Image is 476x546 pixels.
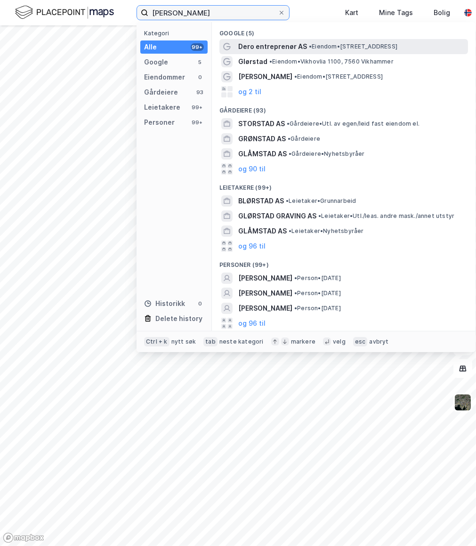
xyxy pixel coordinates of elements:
[294,305,297,312] span: •
[429,501,476,546] iframe: Chat Widget
[144,56,168,68] div: Google
[238,318,266,329] button: og 96 til
[238,241,266,252] button: og 96 til
[191,43,204,51] div: 99+
[318,212,454,220] span: Leietaker • Utl./leas. andre mask./annet utstyr
[291,338,315,345] div: markere
[3,532,44,543] a: Mapbox homepage
[238,148,287,160] span: GLÅMSTAD AS
[196,88,204,96] div: 93
[238,225,287,237] span: GLÅMSTAD AS
[294,305,341,312] span: Person • [DATE]
[212,99,476,116] div: Gårdeiere (93)
[238,118,285,129] span: STORSTAD AS
[454,393,472,411] img: 9k=
[286,197,356,205] span: Leietaker • Grunnarbeid
[429,501,476,546] div: Kontrollprogram for chat
[309,43,397,50] span: Eiendom • [STREET_ADDRESS]
[238,273,292,284] span: [PERSON_NAME]
[203,337,218,346] div: tab
[289,150,291,157] span: •
[294,289,341,297] span: Person • [DATE]
[294,274,341,282] span: Person • [DATE]
[238,303,292,314] span: [PERSON_NAME]
[196,58,204,66] div: 5
[369,338,388,345] div: avbryt
[191,104,204,111] div: 99+
[144,337,169,346] div: Ctrl + k
[294,274,297,281] span: •
[289,227,364,235] span: Leietaker • Nyhetsbyråer
[238,163,266,175] button: og 90 til
[309,43,312,50] span: •
[287,120,420,128] span: Gårdeiere • Utl. av egen/leid fast eiendom el.
[144,30,208,37] div: Kategori
[294,289,297,297] span: •
[144,298,185,309] div: Historikk
[212,177,476,193] div: Leietakere (99+)
[345,7,358,18] div: Kart
[289,150,365,158] span: Gårdeiere • Nyhetsbyråer
[144,72,185,83] div: Eiendommer
[379,7,413,18] div: Mine Tags
[212,22,476,39] div: Google (5)
[269,58,272,65] span: •
[238,56,267,67] span: Glørstad
[238,210,316,222] span: GLØRSTAD GRAVING AS
[287,120,290,127] span: •
[289,227,291,234] span: •
[144,117,175,128] div: Personer
[148,6,278,20] input: Søk på adresse, matrikkel, gårdeiere, leietakere eller personer
[238,41,307,52] span: Dero entreprenør AS
[286,197,289,204] span: •
[238,195,284,207] span: BLØRSTAD AS
[318,212,321,219] span: •
[288,135,290,142] span: •
[238,288,292,299] span: [PERSON_NAME]
[238,133,286,145] span: GRØNSTAD AS
[288,135,320,143] span: Gårdeiere
[238,86,261,97] button: og 2 til
[144,87,178,98] div: Gårdeiere
[353,337,368,346] div: esc
[294,73,383,80] span: Eiendom • [STREET_ADDRESS]
[294,73,297,80] span: •
[144,102,180,113] div: Leietakere
[191,119,204,126] div: 99+
[144,41,157,53] div: Alle
[434,7,450,18] div: Bolig
[196,300,204,307] div: 0
[155,313,202,324] div: Delete history
[238,71,292,82] span: [PERSON_NAME]
[171,338,196,345] div: nytt søk
[15,4,114,21] img: logo.f888ab2527a4732fd821a326f86c7f29.svg
[219,338,264,345] div: neste kategori
[196,73,204,81] div: 0
[269,58,394,65] span: Eiendom • Vikhovlia 1100, 7560 Vikhammer
[333,338,346,345] div: velg
[212,254,476,271] div: Personer (99+)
